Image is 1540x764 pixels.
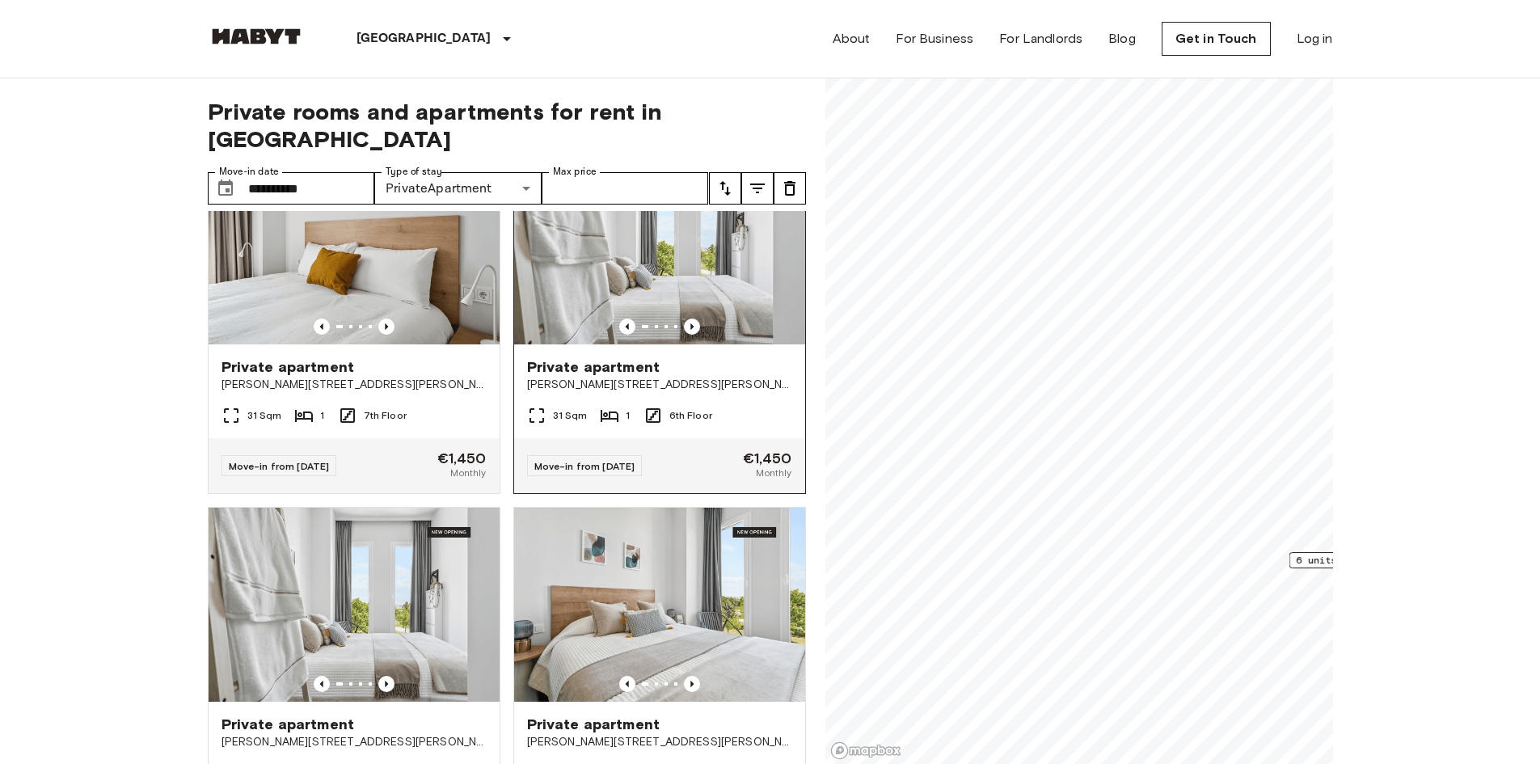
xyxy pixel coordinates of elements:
[378,319,394,335] button: Previous image
[209,172,242,205] button: Choose date, selected date is 1 Oct 2025
[247,408,282,423] span: 31 Sqm
[222,377,487,393] span: [PERSON_NAME][STREET_ADDRESS][PERSON_NAME][PERSON_NAME]
[527,715,660,734] span: Private apartment
[219,165,279,179] label: Move-in date
[222,357,355,377] span: Private apartment
[514,508,805,702] img: Marketing picture of unit ES-15-102-133-001
[1296,553,1400,568] span: 6 units from €1450
[743,451,792,466] span: €1,450
[450,466,486,480] span: Monthly
[222,734,487,750] span: [PERSON_NAME][STREET_ADDRESS][PERSON_NAME][PERSON_NAME]
[514,150,805,344] img: Marketing picture of unit ES-15-102-631-001
[357,29,492,49] p: [GEOGRAPHIC_DATA]
[741,172,774,205] button: tune
[709,172,741,205] button: tune
[386,165,442,179] label: Type of stay
[534,460,635,472] span: Move-in from [DATE]
[320,408,324,423] span: 1
[619,676,635,692] button: Previous image
[314,676,330,692] button: Previous image
[378,676,394,692] button: Previous image
[999,29,1082,49] a: For Landlords
[684,676,700,692] button: Previous image
[208,150,500,494] a: Marketing picture of unit ES-15-102-733-001Previous imagePrevious imagePrivate apartment[PERSON_N...
[513,150,806,494] a: Marketing picture of unit ES-15-102-631-001Previous imagePrevious imagePrivate apartment[PERSON_N...
[669,408,712,423] span: 6th Floor
[756,466,791,480] span: Monthly
[229,460,330,472] span: Move-in from [DATE]
[527,357,660,377] span: Private apartment
[1162,22,1271,56] a: Get in Touch
[830,741,901,760] a: Mapbox logo
[684,319,700,335] button: Previous image
[364,408,407,423] span: 7th Floor
[1297,29,1333,49] a: Log in
[626,408,630,423] span: 1
[619,319,635,335] button: Previous image
[209,508,500,702] img: Marketing picture of unit ES-15-102-615-001
[1108,29,1136,49] a: Blog
[527,377,792,393] span: [PERSON_NAME][STREET_ADDRESS][PERSON_NAME][PERSON_NAME]
[208,98,806,153] span: Private rooms and apartments for rent in [GEOGRAPHIC_DATA]
[374,172,542,205] div: PrivateApartment
[896,29,973,49] a: For Business
[437,451,487,466] span: €1,450
[833,29,871,49] a: About
[314,319,330,335] button: Previous image
[222,715,355,734] span: Private apartment
[209,150,500,344] img: Marketing picture of unit ES-15-102-733-001
[553,165,597,179] label: Max price
[774,172,806,205] button: tune
[527,734,792,750] span: [PERSON_NAME][STREET_ADDRESS][PERSON_NAME][PERSON_NAME]
[208,28,305,44] img: Habyt
[553,408,588,423] span: 31 Sqm
[1289,552,1407,577] div: Map marker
